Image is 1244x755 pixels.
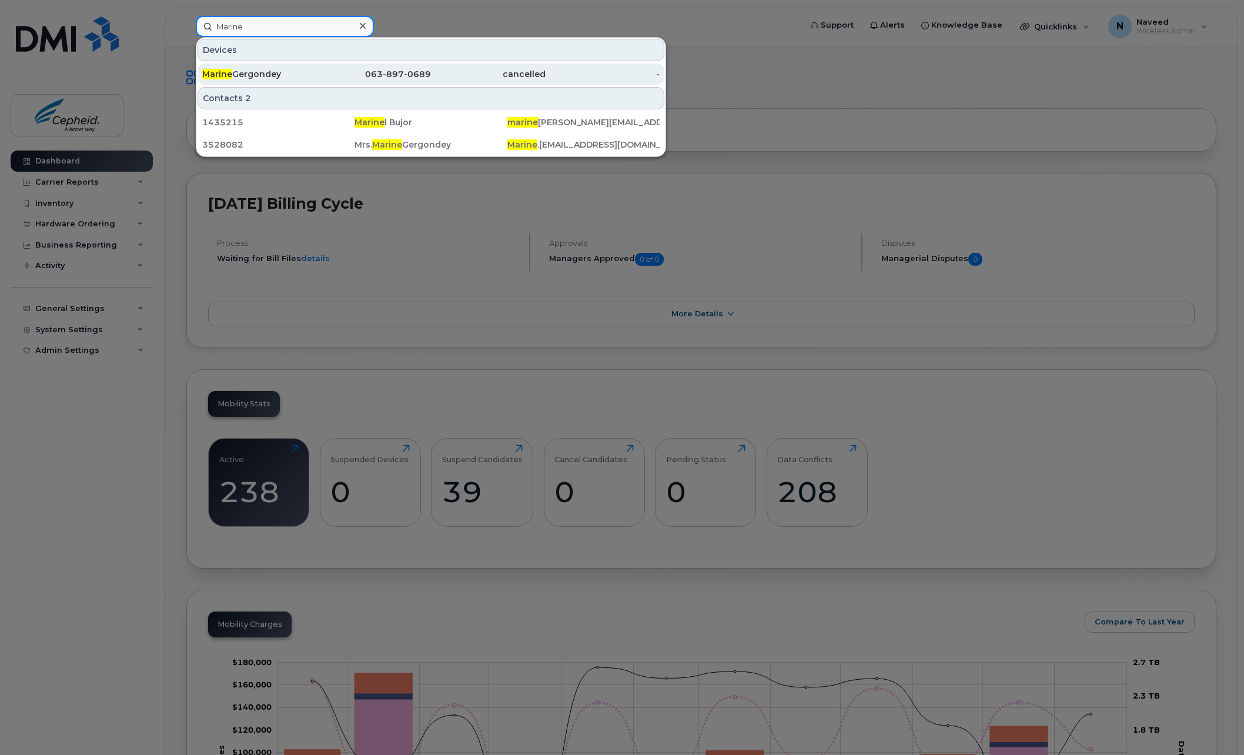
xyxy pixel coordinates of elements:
div: .[EMAIL_ADDRESS][DOMAIN_NAME] [507,139,660,151]
span: marine [507,117,538,128]
div: - [546,68,660,80]
a: 3528082Mrs.MarineGergondeyMarine.[EMAIL_ADDRESS][DOMAIN_NAME] [198,134,664,155]
span: Marine [202,69,232,79]
span: Marine [372,139,402,150]
span: 2 [245,92,251,104]
div: Devices [198,39,664,61]
div: 063-897-0689 [317,68,432,80]
span: Marine [355,117,384,128]
div: 3528082 [202,139,355,151]
div: 1435215 [202,116,355,128]
iframe: Messenger Launcher [1193,704,1235,746]
div: cancelled [431,68,546,80]
span: Marine [507,139,537,150]
div: [PERSON_NAME][EMAIL_ADDRESS][DOMAIN_NAME] [507,116,660,128]
div: Gergondey [202,68,317,80]
a: 1435215Marinel Bujormarine[PERSON_NAME][EMAIL_ADDRESS][DOMAIN_NAME] [198,112,664,133]
div: l Bujor [355,116,507,128]
div: Contacts [198,87,664,109]
div: Mrs. Gergondey [355,139,507,151]
a: MarineGergondey063-897-0689cancelled- [198,64,664,85]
